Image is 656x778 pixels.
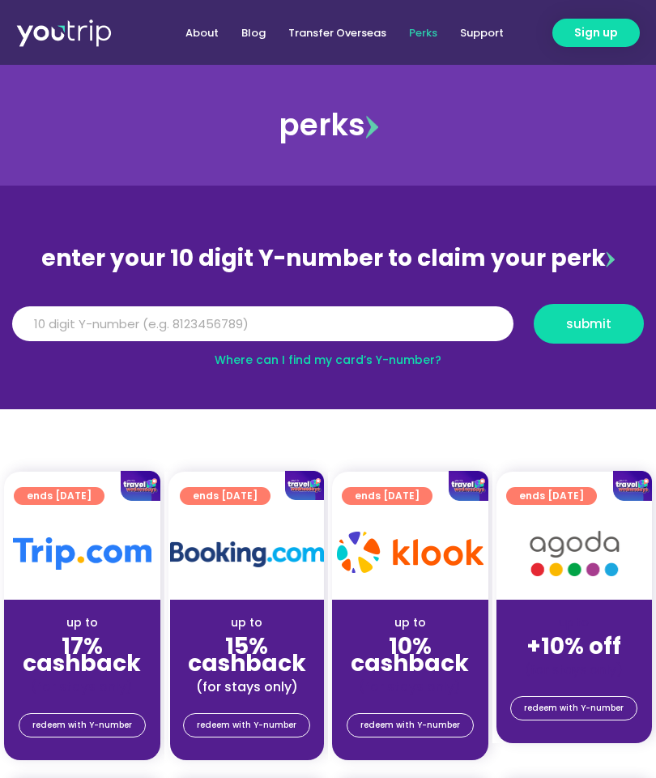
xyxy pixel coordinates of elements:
[174,18,230,48] a: About
[559,614,589,631] span: up to
[141,18,515,48] nav: Menu
[230,18,277,48] a: Blog
[345,614,475,631] div: up to
[398,18,449,48] a: Perks
[17,678,147,695] div: (for stays only)
[526,631,621,662] strong: +10% off
[188,631,306,679] strong: 15% cashback
[534,304,644,344] button: submit
[574,24,618,41] span: Sign up
[183,678,312,695] div: (for stays only)
[347,713,474,737] a: redeem with Y-number
[360,714,460,737] span: redeem with Y-number
[524,697,624,720] span: redeem with Y-number
[23,631,141,679] strong: 17% cashback
[32,714,132,737] span: redeem with Y-number
[4,237,652,280] div: enter your 10 digit Y-number to claim your perk
[345,678,475,695] div: (for stays only)
[277,18,398,48] a: Transfer Overseas
[509,661,640,678] div: (for stays only)
[552,19,640,47] a: Sign up
[183,713,310,737] a: redeem with Y-number
[197,714,296,737] span: redeem with Y-number
[566,318,611,330] span: submit
[19,713,146,737] a: redeem with Y-number
[12,304,644,356] form: Y Number
[510,696,637,720] a: redeem with Y-number
[12,306,513,342] input: 10 digit Y-number (e.g. 8123456789)
[17,614,147,631] div: up to
[449,18,515,48] a: Support
[183,614,312,631] div: up to
[215,352,441,368] a: Where can I find my card’s Y-number?
[351,631,469,679] strong: 10% cashback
